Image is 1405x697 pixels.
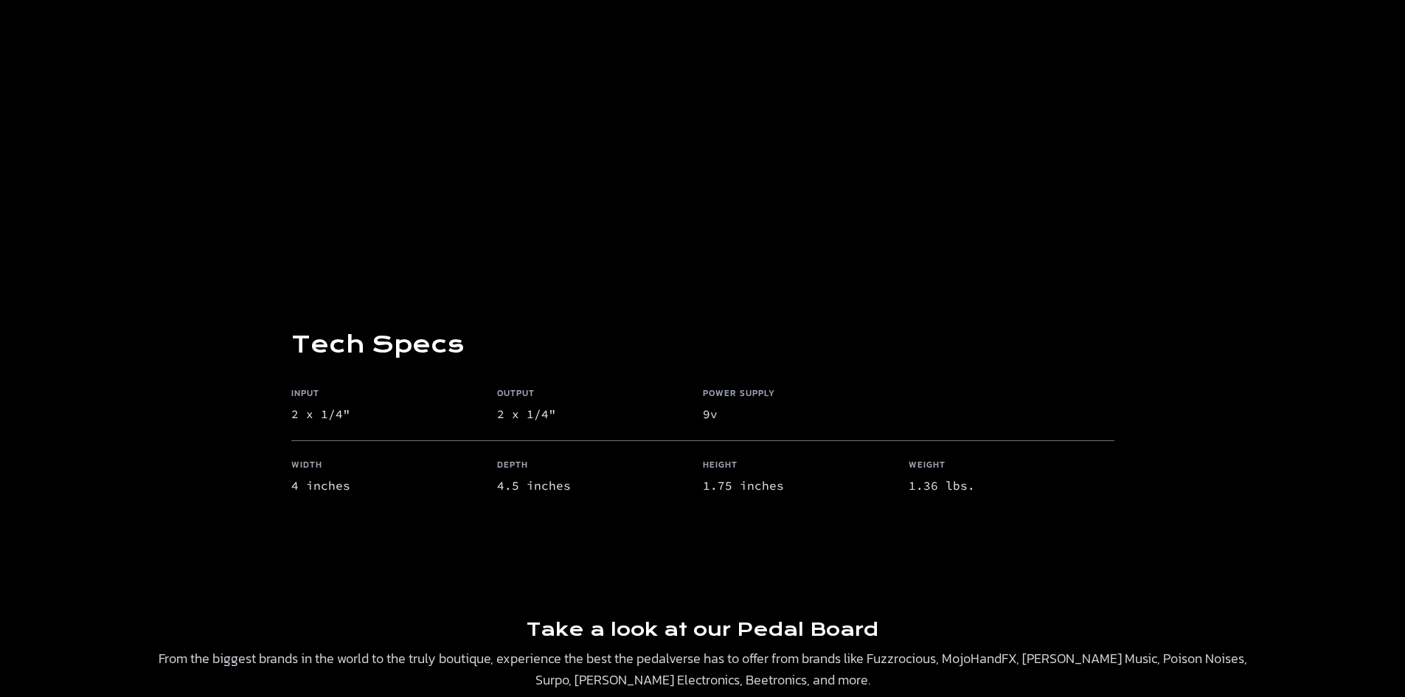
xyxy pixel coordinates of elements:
[703,476,879,494] p: 1.75 inches
[291,405,468,423] p: 2 x 1/4"
[703,387,879,405] h6: Power Supply
[527,618,878,642] h2: Take a look at our Pedal Board
[291,476,468,494] p: 4 inches
[497,387,673,405] h6: Output
[703,459,879,476] h6: Height
[909,459,1085,476] h6: Weight
[703,405,879,423] p: 9v
[291,459,468,476] h6: Width
[154,648,1252,691] p: From the biggest brands in the world to the truly boutique, experience the best the pedalverse ha...
[497,405,673,423] p: 2 x 1/4"
[909,476,1085,494] p: 1.36 lbs.
[497,476,673,494] p: 4.5 inches
[497,459,673,476] h6: Depth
